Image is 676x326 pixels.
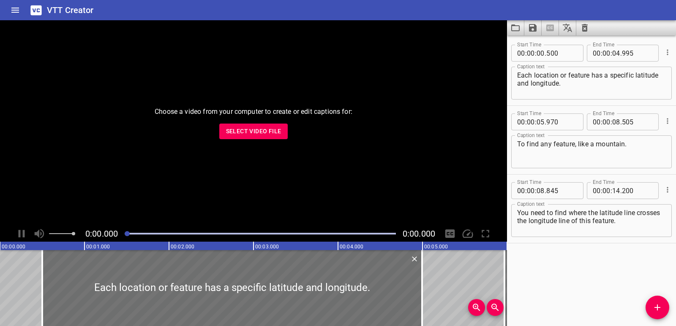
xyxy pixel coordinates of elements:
text: 00:00.000 [2,244,25,250]
button: Clear captions [576,20,593,35]
span: . [545,113,546,130]
text: 00:02.000 [171,244,194,250]
text: 00:04.000 [340,244,363,250]
span: : [525,182,527,199]
svg: Load captions from file [510,23,521,33]
input: 00 [517,113,525,130]
span: Current Time [85,229,118,239]
p: Choose a video from your computer to create or edit captions for: [155,107,352,117]
span: Video Duration [403,229,435,239]
button: Add Cue [646,296,669,319]
text: 00:01.000 [86,244,110,250]
h6: VTT Creator [47,3,94,17]
svg: Save captions to file [528,23,538,33]
input: 00 [602,182,611,199]
input: 970 [546,113,577,130]
div: Cue Options [662,179,672,201]
input: 00 [593,113,601,130]
div: Hide/Show Captions [442,226,458,242]
input: 995 [622,45,653,62]
input: 00 [517,182,525,199]
div: Playback Speed [460,226,476,242]
input: 00 [602,45,611,62]
span: : [611,113,612,130]
button: Load captions from file [507,20,524,35]
textarea: You need to find where the latitude line crosses the longitude line of this feature. [517,209,666,233]
text: 00:05.000 [424,244,448,250]
button: Zoom In [468,299,485,316]
span: . [545,45,546,62]
div: Cue Options [662,41,672,63]
svg: Translate captions [562,23,572,33]
text: 00:03.000 [255,244,279,250]
input: 00 [537,45,545,62]
input: 08 [537,182,545,199]
input: 845 [546,182,577,199]
input: 08 [612,113,620,130]
input: 200 [622,182,653,199]
span: . [545,182,546,199]
input: 14 [612,182,620,199]
span: Select Video File [226,126,281,137]
input: 00 [527,113,535,130]
span: : [525,113,527,130]
div: Cue Options [662,110,672,132]
textarea: To find any feature, like a mountain. [517,140,666,164]
span: : [525,45,527,62]
span: Select a video in the pane to the left, then you can automatically extract captions. [542,20,559,35]
span: . [620,113,622,130]
svg: Clear captions [580,23,590,33]
button: Cue Options [662,47,673,58]
span: : [611,45,612,62]
button: Save captions to file [524,20,542,35]
input: 04 [612,45,620,62]
span: : [611,182,612,199]
span: . [620,182,622,199]
span: : [535,113,537,130]
span: : [601,182,602,199]
textarea: Each location or feature has a specific latitude and longitude. [517,71,666,95]
button: Delete [409,253,420,264]
input: 00 [602,113,611,130]
button: Cue Options [662,184,673,195]
span: . [620,45,622,62]
div: Play progress [125,233,396,234]
button: Cue Options [662,116,673,127]
button: Translate captions [559,20,576,35]
div: Delete Cue [409,253,419,264]
input: 00 [527,182,535,199]
input: 00 [517,45,525,62]
input: 505 [622,113,653,130]
input: 00 [593,45,601,62]
span: : [601,45,602,62]
span: : [535,45,537,62]
button: Select Video File [219,124,288,139]
button: Zoom Out [487,299,504,316]
div: Toggle Full Screen [477,226,493,242]
input: 00 [527,45,535,62]
input: 00 [593,182,601,199]
span: : [535,182,537,199]
input: 500 [546,45,577,62]
span: : [601,113,602,130]
input: 05 [537,113,545,130]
